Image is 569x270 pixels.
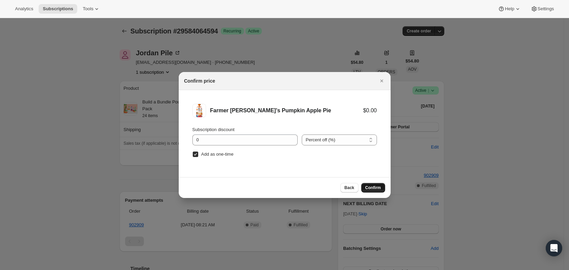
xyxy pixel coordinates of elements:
button: Confirm [361,183,385,193]
span: Confirm [365,185,381,190]
span: Subscription discount [192,127,235,132]
span: Analytics [15,6,33,12]
span: Settings [538,6,554,12]
div: Farmer [PERSON_NAME]'s Pumpkin Apple Pie [210,107,363,114]
h2: Confirm price [184,77,215,84]
button: Settings [527,4,558,14]
button: Subscriptions [39,4,77,14]
button: Back [340,183,358,193]
span: Back [344,185,354,190]
button: Analytics [11,4,37,14]
div: Open Intercom Messenger [546,240,562,256]
span: Add as one-time [201,152,234,157]
span: Subscriptions [43,6,73,12]
button: Tools [79,4,104,14]
div: $0.00 [363,107,377,114]
button: Help [494,4,525,14]
img: Farmer Jen's Pumpkin Apple Pie [192,104,206,117]
button: Close [377,76,387,86]
span: Tools [83,6,93,12]
span: Help [505,6,514,12]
